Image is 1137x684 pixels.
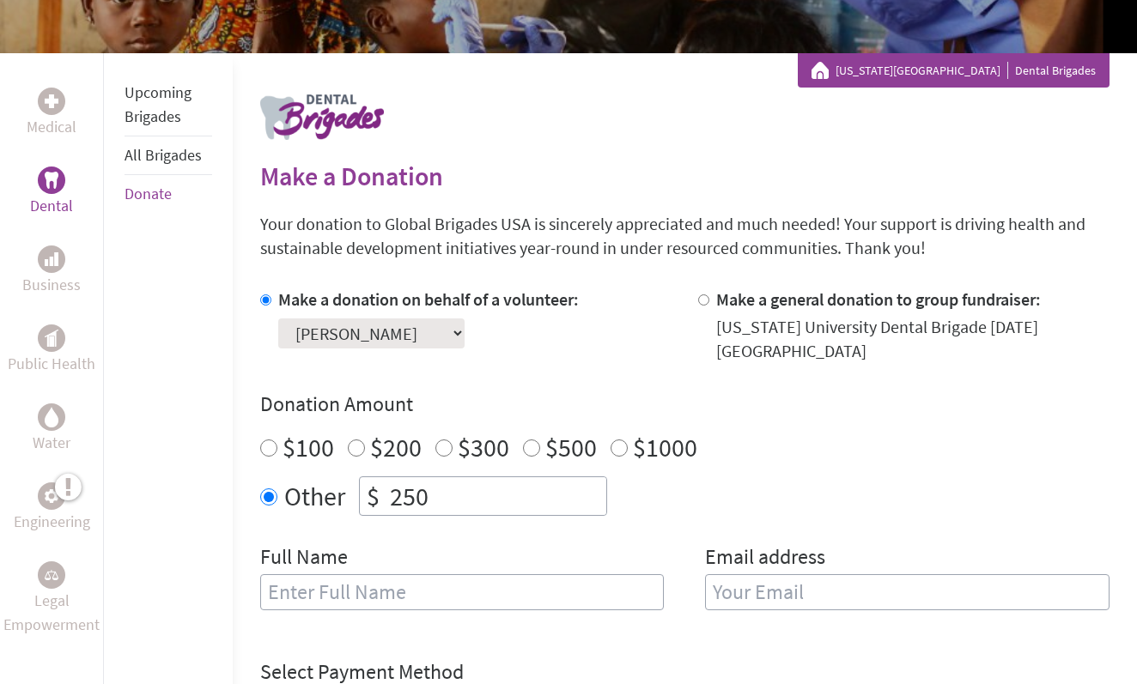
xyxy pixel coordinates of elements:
[836,62,1008,79] a: [US_STATE][GEOGRAPHIC_DATA]
[45,94,58,108] img: Medical
[705,543,825,574] label: Email address
[458,431,509,463] label: $300
[27,115,76,139] p: Medical
[30,166,73,218] a: DentalDental
[260,94,384,140] img: logo-dental.png
[545,431,597,463] label: $500
[8,352,95,376] p: Public Health
[125,184,172,203] a: Donate
[22,245,81,297] a: BusinessBusiness
[14,482,90,534] a: EngineeringEngineering
[45,407,58,427] img: Water
[3,561,100,637] a: Legal EmpowermentLegal Empowerment
[370,431,422,463] label: $200
[283,431,334,463] label: $100
[27,88,76,139] a: MedicalMedical
[386,477,606,515] input: Enter Amount
[38,245,65,273] div: Business
[33,431,70,455] p: Water
[284,476,345,516] label: Other
[812,62,1096,79] div: Dental Brigades
[260,160,1110,191] h2: Make a Donation
[45,570,58,580] img: Legal Empowerment
[38,88,65,115] div: Medical
[125,82,192,126] a: Upcoming Brigades
[278,288,579,310] label: Make a donation on behalf of a volunteer:
[33,403,70,455] a: WaterWater
[8,324,95,376] a: Public HealthPublic Health
[260,390,1110,418] h4: Donation Amount
[45,489,58,503] img: Engineering
[125,74,212,136] li: Upcoming Brigades
[260,212,1110,260] p: Your donation to Global Brigades USA is sincerely appreciated and much needed! Your support is dr...
[38,482,65,510] div: Engineering
[716,315,1110,363] div: [US_STATE] University Dental Brigade [DATE] [GEOGRAPHIC_DATA]
[705,574,1110,610] input: Your Email
[360,477,386,515] div: $
[716,288,1041,310] label: Make a general donation to group fundraiser:
[14,510,90,534] p: Engineering
[260,543,348,574] label: Full Name
[38,561,65,589] div: Legal Empowerment
[22,273,81,297] p: Business
[45,330,58,347] img: Public Health
[38,403,65,431] div: Water
[633,431,697,463] label: $1000
[30,194,73,218] p: Dental
[125,175,212,213] li: Donate
[125,145,202,165] a: All Brigades
[45,252,58,266] img: Business
[260,574,665,610] input: Enter Full Name
[125,136,212,175] li: All Brigades
[3,589,100,637] p: Legal Empowerment
[38,166,65,194] div: Dental
[38,324,65,352] div: Public Health
[45,172,58,188] img: Dental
